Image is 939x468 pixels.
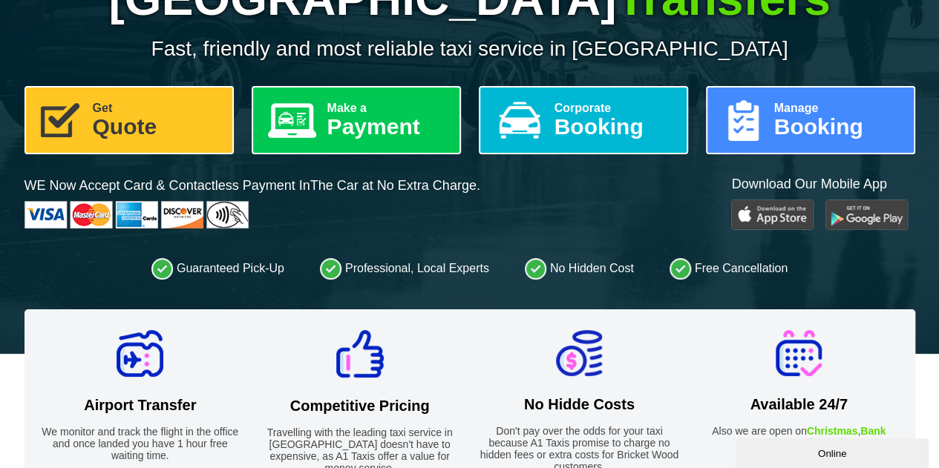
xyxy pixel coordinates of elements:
h2: Available 24/7 [698,396,900,413]
a: GetQuote [24,86,234,154]
img: Competitive Pricing Icon [336,330,384,378]
strong: Christmas [807,425,857,437]
img: Cards [24,201,249,228]
p: Fast, friendly and most reliable taxi service in [GEOGRAPHIC_DATA] [24,37,915,61]
li: Free Cancellation [670,257,788,280]
iframe: chat widget [736,435,932,468]
p: Also we are open on , and [698,425,900,449]
span: The Car at No Extra Charge. [310,178,480,193]
p: WE Now Accept Card & Contactless Payment In [24,177,480,195]
a: ManageBooking [706,86,915,154]
h2: No Hidde Costs [478,396,681,413]
a: Make aPayment [252,86,461,154]
li: Professional, Local Experts [320,257,489,280]
img: Airport Transfer Icon [117,330,163,377]
span: Corporate [554,102,675,114]
h2: Competitive Pricing [258,398,461,415]
img: Available 24/7 Icon [776,330,822,376]
p: We monitor and track the flight in the office and once landed you have 1 hour free waiting time. [39,426,242,461]
span: Get [93,102,220,114]
li: No Hidden Cost [525,257,634,280]
a: CorporateBooking [479,86,688,154]
span: Manage [774,102,902,114]
li: Guaranteed Pick-Up [151,257,284,280]
h2: Airport Transfer [39,397,242,414]
img: Play Store [731,200,814,230]
p: Download Our Mobile App [731,175,915,194]
img: Google Play [825,200,908,230]
img: No Hidde Costs Icon [556,330,602,376]
span: Make a [327,102,448,114]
